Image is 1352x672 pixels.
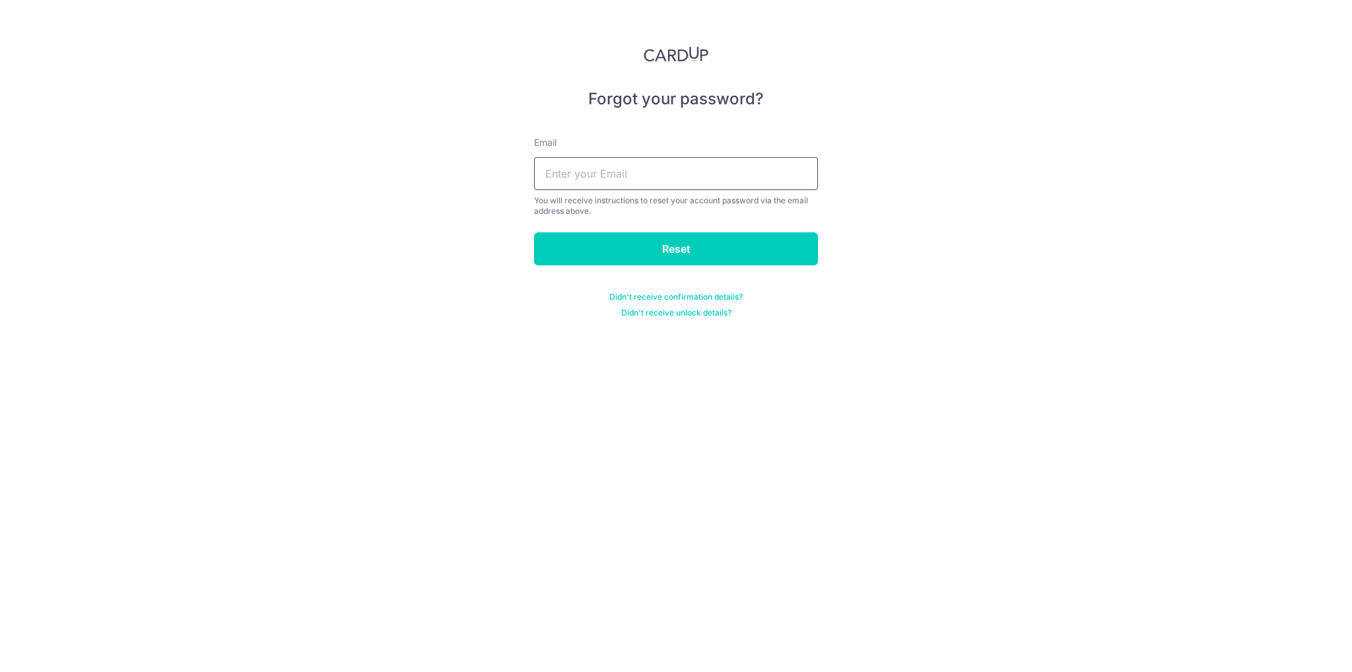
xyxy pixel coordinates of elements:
div: You will receive instructions to reset your account password via the email address above. [534,195,818,217]
a: Didn't receive unlock details? [621,308,731,318]
input: Enter your Email [534,157,818,190]
input: Reset [534,232,818,265]
label: Email [534,136,557,149]
img: CardUp Logo [644,46,708,62]
h5: Forgot your password? [534,88,818,110]
a: Didn't receive confirmation details? [609,292,743,302]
